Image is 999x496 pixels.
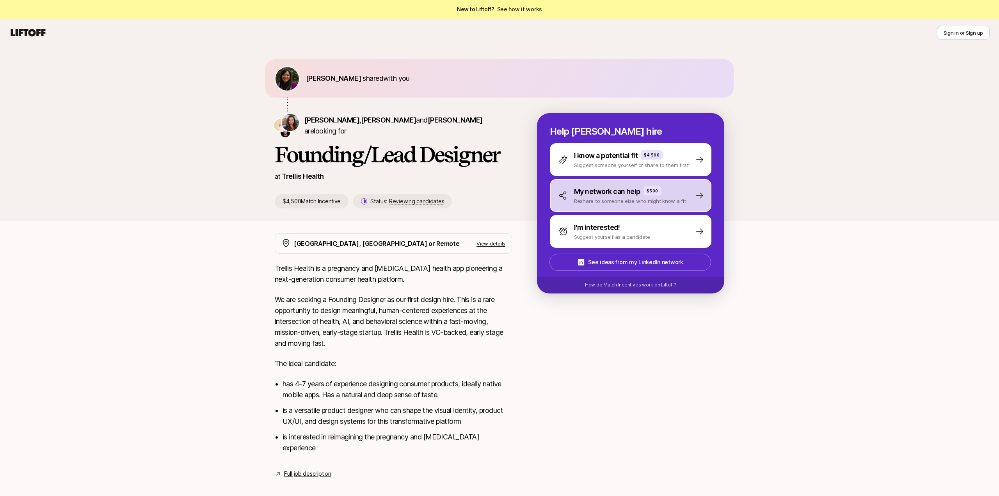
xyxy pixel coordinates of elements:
p: $500 [647,188,658,194]
a: Trellis Health [282,172,324,180]
p: Status: [370,197,444,206]
p: [GEOGRAPHIC_DATA], [GEOGRAPHIC_DATA] or Remote [294,238,459,249]
p: How do Match Incentives work on Liftoff? [585,281,676,288]
img: 69185807_35e9_4ee8_8e59_baa0dd05bd73.jpg [276,67,299,91]
span: Reviewing candidates [389,198,444,205]
span: [PERSON_NAME] [428,116,483,124]
p: $4,500 Match Incentive [275,194,348,208]
span: [PERSON_NAME] [306,74,361,82]
p: See ideas from my LinkedIn network [588,258,683,267]
li: is a versatile product designer who can shape the visual identity, product UX/UI, and design syst... [283,405,512,427]
span: , [359,116,416,124]
p: I'm interested! [574,222,620,233]
p: at [275,171,280,181]
p: Reshare to someone else who might know a fit [574,197,686,205]
li: is interested in reimagining the pregnancy and [MEDICAL_DATA] experience [283,432,512,453]
li: has 4-7 years of experience designing consumer products, ideally native mobile apps. Has a natura... [283,379,512,400]
p: are looking for [304,115,512,137]
button: Sign in or Sign up [937,26,990,40]
p: Suggest yourself as a candidate [574,233,650,241]
p: Suggest someone yourself or share to them first [574,161,689,169]
span: and [416,116,482,124]
span: [PERSON_NAME] [304,116,359,124]
a: See how it works [497,6,542,12]
p: Trellis Health is a pregnancy and [MEDICAL_DATA] health app pioneering a next-generation consumer... [275,263,512,285]
span: New to Liftoff? [457,5,542,14]
img: Ryan Nabat [281,128,290,137]
p: My network can help [574,186,640,197]
span: with you [383,74,410,82]
p: We are seeking a Founding Designer as our first design hire. This is a rare opportunity to design... [275,294,512,349]
a: Full job description [284,469,331,478]
img: Estelle Giraud [282,114,299,131]
p: Help [PERSON_NAME] hire [550,126,711,137]
p: I know a potential fit [574,150,638,161]
button: See ideas from my LinkedIn network [549,254,711,271]
p: shared [306,73,413,84]
p: P [279,121,282,130]
h1: Founding/Lead Designer [275,143,512,166]
p: The ideal candidate: [275,358,512,369]
p: $4,500 [644,152,659,158]
span: [PERSON_NAME] [361,116,416,124]
p: View details [476,240,505,247]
